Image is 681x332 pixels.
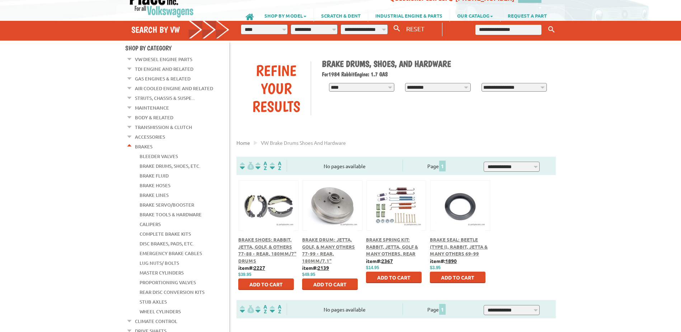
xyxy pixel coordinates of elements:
u: 2139 [318,264,329,271]
div: Refine Your Results [242,61,311,115]
span: $3.95 [430,265,441,270]
img: filterpricelow.svg [240,305,254,313]
span: Add to Cart [249,281,283,287]
span: 1 [439,161,446,171]
h4: Search by VW [131,24,230,35]
a: Struts, Chassis & Suspe... [135,93,195,103]
a: Disc Brakes, Pads, Etc. [140,239,194,248]
span: RESET [406,25,424,32]
div: No pages available [287,306,403,313]
a: Brakes [135,142,152,151]
a: Rear Disc Conversion Kits [140,287,205,297]
a: Stub Axles [140,297,167,306]
h2: 1984 Rabbit [322,71,551,78]
a: TDI Engine and Related [135,64,193,74]
span: For [322,71,328,78]
a: SCRATCH & DENT [314,9,368,22]
a: Brake Spring Kit: Rabbit, Jetta, Golf & Many Others, Rear [366,236,418,257]
a: Proportioning Valves [140,278,196,287]
u: 1890 [445,258,457,264]
a: SHOP BY MODEL [257,9,314,22]
img: Sort by Headline [254,162,268,170]
a: Brake Fluid [140,171,169,180]
a: Master Cylinders [140,268,184,277]
span: Add to Cart [313,281,347,287]
b: item#: [366,258,393,264]
a: Air Cooled Engine and Related [135,84,213,93]
a: Brake Seal: Beetle (Type I), Rabbit, Jetta & Many Others 69-99 [430,236,488,257]
a: Brake Lines [140,190,169,200]
a: Complete Brake Kits [140,229,191,239]
a: Bleeder Valves [140,152,178,161]
h1: Brake Drums, Shoes, and Hardware [322,59,551,69]
a: Brake Tools & Hardware [140,210,202,219]
a: Transmission & Clutch [135,123,192,132]
a: Emergency Brake Cables [140,249,202,258]
a: REQUEST A PART [501,9,554,22]
span: 1 [439,304,446,315]
a: Calipers [140,220,161,229]
a: Brake Shoes: Rabbit, Jetta, Golf, & Others 77-88 - Rear, 180mm/7" drums [238,236,296,264]
span: $49.95 [302,272,315,277]
div: Page [403,160,471,172]
span: Add to Cart [441,274,474,281]
h4: Shop By Category [125,44,229,52]
button: Add to Cart [302,278,358,290]
img: Sort by Headline [254,305,268,313]
button: Add to Cart [430,272,485,283]
b: item#: [430,258,457,264]
a: Maintenance [135,103,169,112]
span: VW brake drums shoes and hardware [261,139,346,146]
a: Lug Nuts/ Bolts [140,258,179,268]
img: Sort by Sales Rank [268,162,283,170]
a: Brake Servo/Booster [140,200,194,209]
button: Keyword Search [546,24,557,36]
a: Gas Engines & Related [135,74,191,83]
div: No pages available [287,162,403,170]
a: Home [236,139,250,146]
div: Page [403,303,471,315]
button: RESET [403,23,427,34]
img: filterpricelow.svg [240,162,254,170]
a: Wheel Cylinders [140,307,181,316]
span: Engine: 1.7 GAS [354,71,388,78]
a: OUR CATALOG [450,9,500,22]
a: Brake Hoses [140,181,170,190]
a: Accessories [135,132,165,142]
span: $39.95 [238,272,252,277]
span: $14.95 [366,265,379,270]
span: Add to Cart [377,274,410,281]
u: 2227 [254,264,265,271]
a: Brake Drums, Shoes, Etc. [140,161,200,171]
b: item#: [238,264,265,271]
button: Add to Cart [366,272,422,283]
a: VW Diesel Engine Parts [135,55,192,64]
img: Sort by Sales Rank [268,305,283,313]
b: item#: [302,264,329,271]
button: Add to Cart [238,278,294,290]
a: Body & Related [135,113,173,122]
a: Brake Drum: Jetta, Golf, & Many Others 77-99 - Rear, 180mm/7.1" [302,236,355,264]
a: INDUSTRIAL ENGINE & PARTS [368,9,450,22]
a: Climate Control [135,317,177,326]
button: Search By VW... [391,23,403,34]
u: 2367 [381,258,393,264]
